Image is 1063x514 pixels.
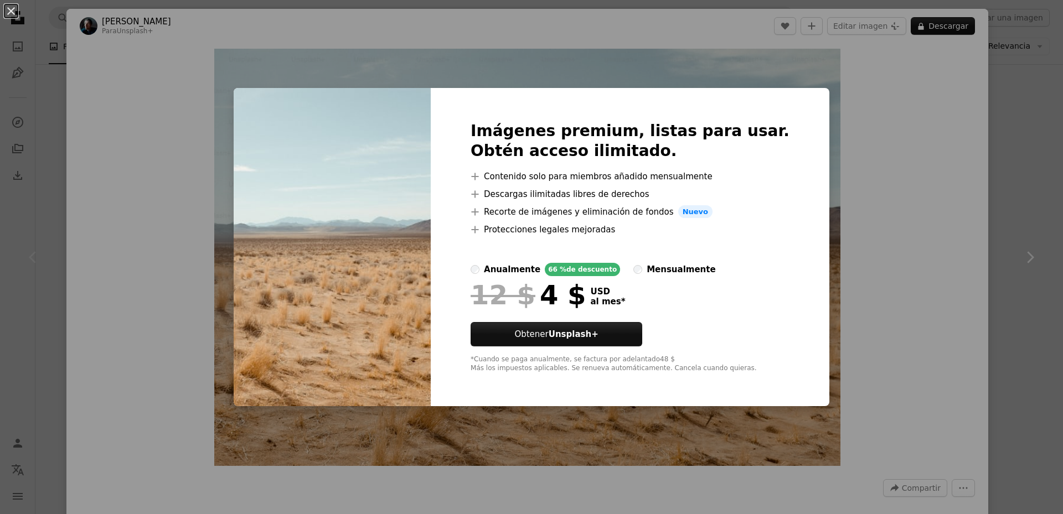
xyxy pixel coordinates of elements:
li: Protecciones legales mejoradas [471,223,789,236]
div: anualmente [484,263,540,276]
input: anualmente66 %de descuento [471,265,479,274]
h2: Imágenes premium, listas para usar. Obtén acceso ilimitado. [471,121,789,161]
div: 66 % de descuento [545,263,620,276]
span: al mes * [590,297,625,307]
button: ObtenerUnsplash+ [471,322,642,346]
div: 4 $ [471,281,586,309]
span: Nuevo [678,205,713,219]
div: *Cuando se paga anualmente, se factura por adelantado 48 $ Más los impuestos aplicables. Se renue... [471,355,789,373]
li: Descargas ilimitadas libres de derechos [471,188,789,201]
strong: Unsplash+ [549,329,598,339]
span: USD [590,287,625,297]
li: Recorte de imágenes y eliminación de fondos [471,205,789,219]
input: mensualmente [633,265,642,274]
div: mensualmente [647,263,715,276]
span: 12 $ [471,281,535,309]
li: Contenido solo para miembros añadido mensualmente [471,170,789,183]
img: premium_photo-1671611799147-68a4f9b3f0e1 [234,88,431,407]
